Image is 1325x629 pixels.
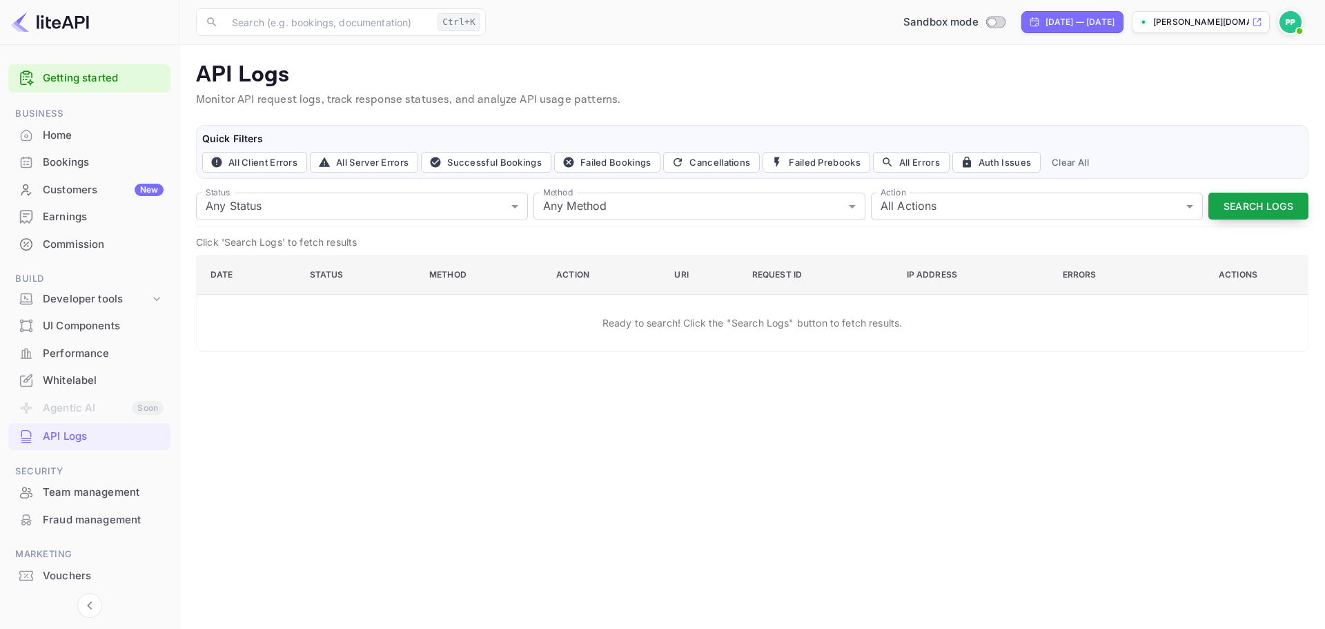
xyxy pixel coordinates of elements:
[8,313,170,340] div: UI Components
[202,152,307,173] button: All Client Errors
[663,255,740,294] th: URI
[881,186,906,198] label: Action
[43,318,164,334] div: UI Components
[8,106,170,122] span: Business
[1279,11,1302,33] img: Paul Peddrick
[545,255,663,294] th: Action
[8,231,170,257] a: Commission
[43,291,150,307] div: Developer tools
[8,122,170,149] div: Home
[1052,255,1171,294] th: Errors
[8,547,170,562] span: Marketing
[43,155,164,171] div: Bookings
[8,507,170,534] div: Fraud management
[43,182,164,198] div: Customers
[1171,255,1308,294] th: Actions
[8,340,170,366] a: Performance
[438,13,480,31] div: Ctrl+K
[1153,16,1249,28] p: [PERSON_NAME][DOMAIN_NAME]...
[135,184,164,196] div: New
[8,149,170,176] div: Bookings
[8,423,170,449] a: API Logs
[8,367,170,394] div: Whitelabel
[873,152,950,173] button: All Errors
[602,316,903,330] p: Ready to search! Click the "Search Logs" button to fetch results.
[8,64,170,93] div: Getting started
[663,152,760,173] button: Cancellations
[741,255,896,294] th: Request ID
[43,237,164,253] div: Commission
[8,340,170,367] div: Performance
[903,14,979,30] span: Sandbox mode
[43,128,164,144] div: Home
[8,507,170,532] a: Fraud management
[43,346,164,362] div: Performance
[533,193,865,220] div: Any Method
[8,563,170,588] a: Vouchers
[310,152,418,173] button: All Server Errors
[77,593,102,618] button: Collapse navigation
[43,70,164,86] a: Getting started
[43,512,164,528] div: Fraud management
[952,152,1041,173] button: Auth Issues
[43,485,164,501] div: Team management
[196,193,528,220] div: Any Status
[8,313,170,338] a: UI Components
[1046,152,1095,173] button: Clear All
[43,568,164,584] div: Vouchers
[1046,16,1115,28] div: [DATE] — [DATE]
[196,92,1308,108] p: Monitor API request logs, track response statuses, and analyze API usage patterns.
[8,464,170,479] span: Security
[554,152,661,173] button: Failed Bookings
[871,193,1203,220] div: All Actions
[8,204,170,231] div: Earnings
[8,287,170,311] div: Developer tools
[8,479,170,506] div: Team management
[224,8,432,36] input: Search (e.g. bookings, documentation)
[43,209,164,225] div: Earnings
[418,255,545,294] th: Method
[763,152,870,173] button: Failed Prebooks
[196,61,1308,89] p: API Logs
[8,177,170,202] a: CustomersNew
[1021,11,1123,33] div: Click to change the date range period
[8,122,170,148] a: Home
[896,255,1052,294] th: IP Address
[202,131,1302,146] h6: Quick Filters
[421,152,551,173] button: Successful Bookings
[197,255,299,294] th: Date
[299,255,418,294] th: Status
[543,186,573,198] label: Method
[898,14,1010,30] div: Switch to Production mode
[8,271,170,287] span: Build
[43,373,164,389] div: Whitelabel
[8,204,170,229] a: Earnings
[8,563,170,590] div: Vouchers
[8,231,170,258] div: Commission
[8,479,170,505] a: Team management
[8,367,170,393] a: Whitelabel
[8,423,170,450] div: API Logs
[11,11,89,33] img: LiteAPI logo
[8,177,170,204] div: CustomersNew
[206,186,230,198] label: Status
[1208,193,1308,220] button: Search Logs
[8,149,170,175] a: Bookings
[196,235,1308,249] p: Click 'Search Logs' to fetch results
[43,429,164,445] div: API Logs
